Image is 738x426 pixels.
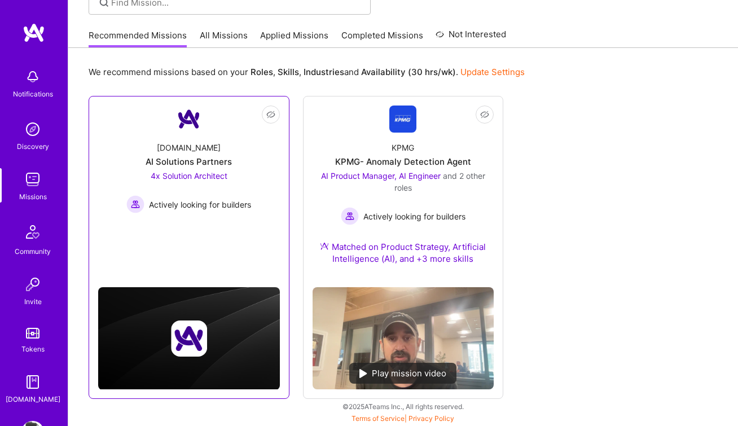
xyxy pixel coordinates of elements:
[68,392,738,420] div: © 2025 ATeams Inc., All rights reserved.
[260,29,328,48] a: Applied Missions
[460,67,525,77] a: Update Settings
[21,168,44,191] img: teamwork
[408,414,454,423] a: Privacy Policy
[21,65,44,88] img: bell
[389,106,416,133] img: Company Logo
[352,414,454,423] span: |
[21,273,44,296] img: Invite
[352,414,405,423] a: Terms of Service
[26,328,39,339] img: tokens
[15,245,51,257] div: Community
[23,23,45,43] img: logo
[313,241,494,265] div: Matched on Product Strategy, Artificial Intelligence (AI), and +3 more skills
[89,29,187,48] a: Recommended Missions
[278,67,299,77] b: Skills
[146,156,232,168] div: AI Solutions Partners
[17,140,49,152] div: Discovery
[359,369,367,378] img: play
[149,199,251,210] span: Actively looking for builders
[126,195,144,213] img: Actively looking for builders
[392,142,414,153] div: KPMG
[175,106,203,133] img: Company Logo
[157,142,221,153] div: [DOMAIN_NAME]
[19,191,47,203] div: Missions
[24,296,42,308] div: Invite
[89,66,525,78] p: We recommend missions based on your , , and .
[436,28,506,48] a: Not Interested
[349,363,456,384] div: Play mission video
[341,207,359,225] img: Actively looking for builders
[363,210,465,222] span: Actively looking for builders
[320,241,329,251] img: Ateam Purple Icon
[335,156,471,168] div: KPMG- Anomaly Detection Agent
[266,110,275,119] i: icon EyeClosed
[341,29,423,48] a: Completed Missions
[304,67,344,77] b: Industries
[21,371,44,393] img: guide book
[6,393,60,405] div: [DOMAIN_NAME]
[171,320,207,357] img: Company logo
[19,218,46,245] img: Community
[21,343,45,355] div: Tokens
[321,171,441,181] span: AI Product Manager, AI Engineer
[480,110,489,119] i: icon EyeClosed
[361,67,456,77] b: Availability (30 hrs/wk)
[98,287,280,390] img: cover
[21,118,44,140] img: discovery
[13,88,53,100] div: Notifications
[251,67,273,77] b: Roles
[200,29,248,48] a: All Missions
[151,171,227,181] span: 4x Solution Architect
[313,287,494,389] img: No Mission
